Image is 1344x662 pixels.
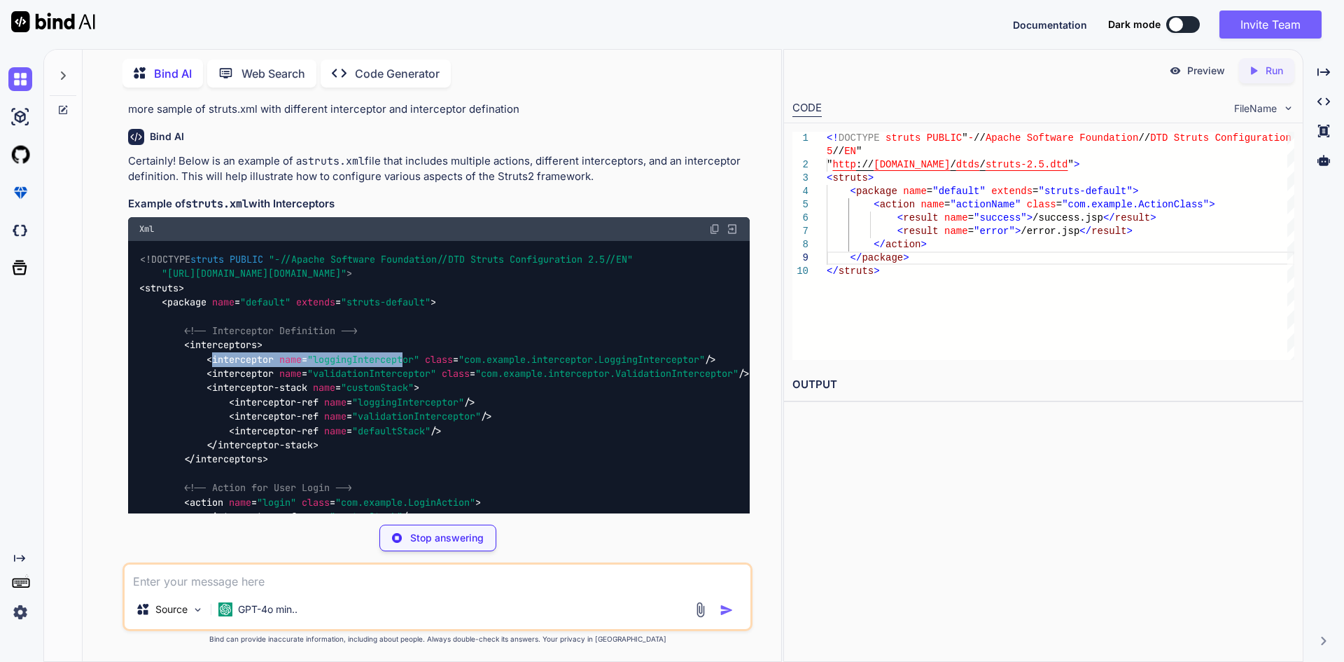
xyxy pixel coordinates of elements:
span: interceptor-stack [212,382,307,394]
span: 5 [827,146,832,157]
span: package [167,296,206,309]
span: </ [827,266,839,277]
span: = [1056,199,1061,210]
img: githubLight [8,143,32,167]
span: package [862,252,903,263]
span: name [279,367,302,380]
span: struts [838,266,873,277]
span: interceptor-ref [234,425,318,437]
span: > [920,239,926,250]
span: <!DOCTYPE > [139,253,633,280]
span: class [425,353,453,366]
span: > [1150,212,1156,223]
span: "error"> [974,226,1021,237]
span: = [1032,186,1038,197]
span: < = /> [206,510,414,523]
img: ai-studio [8,105,32,129]
p: Stop answering [410,531,484,545]
div: 9 [792,251,808,265]
img: chevron down [1282,102,1294,114]
span: = [967,212,973,223]
span: </ [850,252,862,263]
span: interceptor-ref [234,396,318,408]
span: "com.example.ActionClass"> [1062,199,1214,210]
p: Source [155,602,188,616]
div: 3 [792,172,808,185]
img: chat [8,67,32,91]
span: interceptor-ref [212,510,296,523]
span: interceptor [212,367,274,380]
span: struts-2.5.dtd [986,159,1068,170]
span: name [324,425,346,437]
span: // [1138,132,1150,144]
span: < [827,172,832,184]
span: < = /> [229,411,492,423]
h6: Bind AI [150,130,184,144]
span: "default" [932,186,986,197]
span: <!-- Interceptor Definition --> [184,324,358,337]
span: / [979,159,985,170]
span: </ [1103,212,1115,223]
span: result [903,226,938,237]
span: " [827,159,832,170]
span: "loggingInterceptor" [307,353,419,366]
span: /success.jsp [1032,212,1103,223]
span: name [212,296,234,309]
div: 1 [792,132,808,145]
span: </ [1079,226,1091,237]
span: < = = /> [206,367,750,380]
span: " [962,132,967,144]
img: settings [8,600,32,624]
span: result [1091,226,1126,237]
span: "default" [240,296,290,309]
span: Dark mode [1108,18,1161,32]
span: class [302,496,330,509]
span: interceptor [212,353,274,366]
p: Web Search [241,65,305,82]
span: " [856,146,862,157]
span: name [903,186,927,197]
span: > [867,172,873,184]
span: Apache [986,132,1021,144]
div: 6 [792,212,808,225]
span: > [903,252,909,263]
span: "actionName" [950,199,1021,210]
span: > [1074,159,1079,170]
button: Documentation [1013,18,1087,32]
span: interceptor-stack [218,439,313,451]
span: Xml [139,223,154,235]
span: Struts [1173,132,1208,144]
p: Certainly! Below is an example of a file that includes multiple actions, different interceptors, ... [128,153,750,185]
div: CODE [792,100,822,117]
span: < = = /> [206,353,716,366]
span: DTD [1150,132,1168,144]
p: Bind AI [154,65,192,82]
div: 8 [792,238,808,251]
span: "login" [257,496,296,509]
span: </ > [206,439,318,451]
span: < > [139,282,184,294]
img: attachment [692,602,708,618]
span: "customStack" [330,510,402,523]
div: 5 [792,198,808,212]
span: FileName [1234,102,1277,116]
div: 10 [792,265,808,278]
span: struts [190,253,224,266]
span: < > [184,339,262,352]
span: > [874,266,879,277]
span: extends [296,296,335,309]
span: < [897,226,902,237]
span: Software [1026,132,1073,144]
span: // [832,146,844,157]
span: = [944,199,950,210]
span: name [229,496,251,509]
span: name [944,212,968,223]
span: = [926,186,932,197]
span: name [313,382,335,394]
p: Preview [1187,64,1225,78]
span: struts [145,282,178,294]
span: < = = > [162,296,436,309]
h2: OUTPUT [784,368,1303,401]
span: "validationInterceptor" [307,367,436,380]
span: DOCTYPE [838,132,879,144]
